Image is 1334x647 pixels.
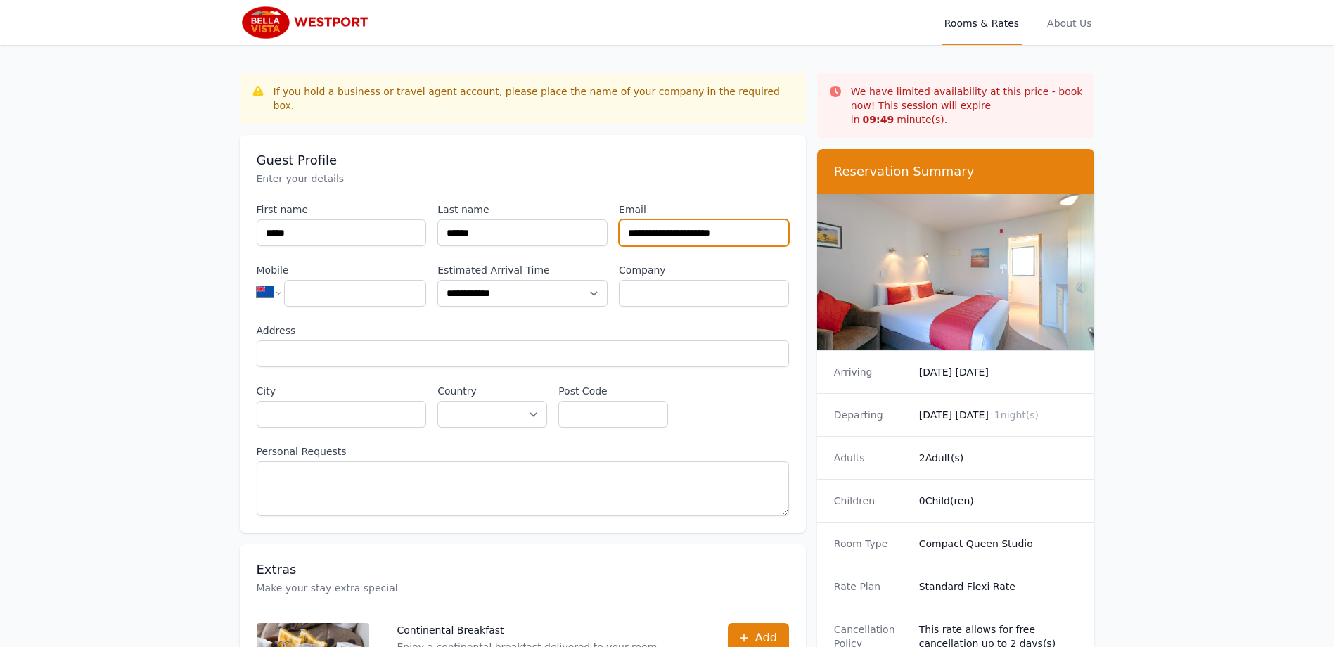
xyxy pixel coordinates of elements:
h3: Extras [257,561,789,578]
label: Country [437,384,547,398]
label: City [257,384,427,398]
dt: Room Type [834,537,908,551]
img: Bella Vista Westport [240,6,375,39]
span: 1 night(s) [994,409,1039,421]
label: Company [619,263,789,277]
dd: 2 Adult(s) [919,451,1078,465]
label: Last name [437,203,608,217]
p: Make your stay extra special [257,581,789,595]
label: Post Code [558,384,668,398]
dd: [DATE] [DATE] [919,365,1078,379]
p: Continental Breakfast [397,623,660,637]
dd: Compact Queen Studio [919,537,1078,551]
dt: Rate Plan [834,579,908,594]
label: Personal Requests [257,444,789,459]
dd: [DATE] [DATE] [919,408,1078,422]
img: Compact Queen Studio [817,194,1095,350]
h3: Guest Profile [257,152,789,169]
dt: Arriving [834,365,908,379]
label: First name [257,203,427,217]
strong: 09 : 49 [863,114,894,125]
span: Add [755,629,777,646]
label: Estimated Arrival Time [437,263,608,277]
dt: Adults [834,451,908,465]
div: If you hold a business or travel agent account, please place the name of your company in the requ... [274,84,795,113]
dt: Departing [834,408,908,422]
p: We have limited availability at this price - book now! This session will expire in minute(s). [851,84,1084,127]
h3: Reservation Summary [834,163,1078,180]
dd: 0 Child(ren) [919,494,1078,508]
label: Mobile [257,263,427,277]
label: Address [257,323,789,338]
dt: Children [834,494,908,508]
p: Enter your details [257,172,789,186]
dd: Standard Flexi Rate [919,579,1078,594]
label: Email [619,203,789,217]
